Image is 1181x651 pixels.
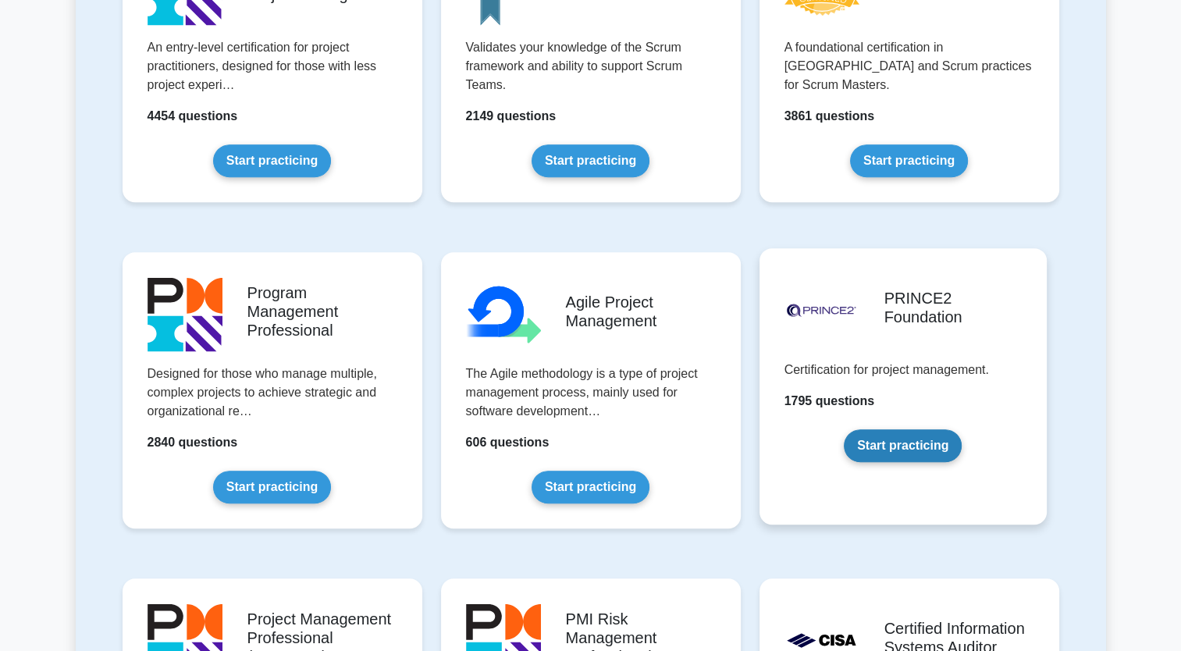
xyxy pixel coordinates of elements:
a: Start practicing [532,144,649,177]
a: Start practicing [844,429,962,462]
a: Start practicing [213,144,331,177]
a: Start practicing [532,471,649,503]
a: Start practicing [213,471,331,503]
a: Start practicing [850,144,968,177]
